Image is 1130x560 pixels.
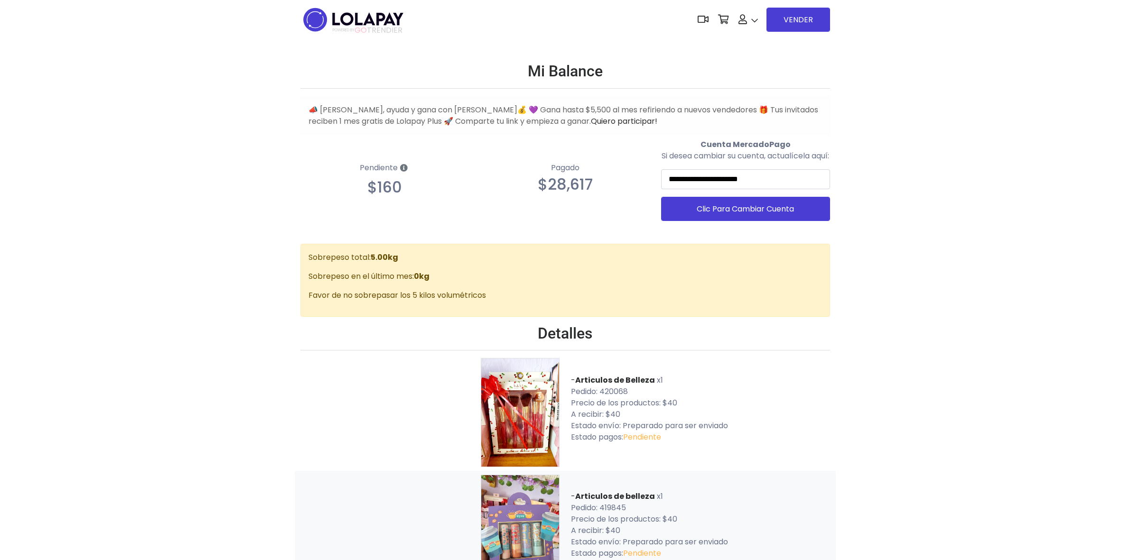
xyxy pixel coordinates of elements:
[700,139,791,150] b: Cuenta MercadoPago
[333,28,355,33] span: POWERED BY
[300,5,406,35] img: logo
[333,26,402,35] span: TRENDIER
[308,290,822,301] p: Favor de no sobrepasar los 5 kilos volumétricos
[414,271,430,282] b: 0kg
[661,197,830,221] button: Clic Para Cambiar Cuenta
[355,25,367,36] span: GO
[623,431,661,442] span: Pendiente
[766,8,830,32] a: VENDER
[481,162,650,174] p: Pagado
[300,160,469,176] p: Pendiente
[481,175,650,193] p: $28,617
[565,375,836,450] div: x1
[308,271,822,282] p: Sobrepeso en el último mes:
[308,252,822,263] p: Sobrepeso total:
[661,150,830,162] p: Si desea cambiar su cuenta, actualícela aquí:
[308,104,818,127] span: 📣 [PERSON_NAME], ayuda y gana con [PERSON_NAME]💰 💜 Gana hasta $5,500 al mes refiriendo a nuevos v...
[623,548,661,559] span: Pendiente
[481,358,560,467] img: small_1747772219655.jpeg
[571,502,830,559] p: Pedido: 419845 Precio de los productos: $40 A recibir: $40 Estado envío: Preparado para ser envia...
[571,386,830,443] p: Pedido: 420068 Precio de los productos: $40 A recibir: $40 Estado envío: Preparado para ser envia...
[300,178,469,196] p: $160
[571,491,657,502] a: -Articulos de belleza
[591,116,657,127] a: Quiero participar!
[571,375,657,386] a: -Articulos de Belleza
[300,324,830,342] h2: Detalles
[575,491,655,502] b: Articulos de belleza
[300,62,830,80] h2: Mi Balance
[371,252,398,263] b: 5.00kg
[575,375,655,386] b: Articulos de Belleza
